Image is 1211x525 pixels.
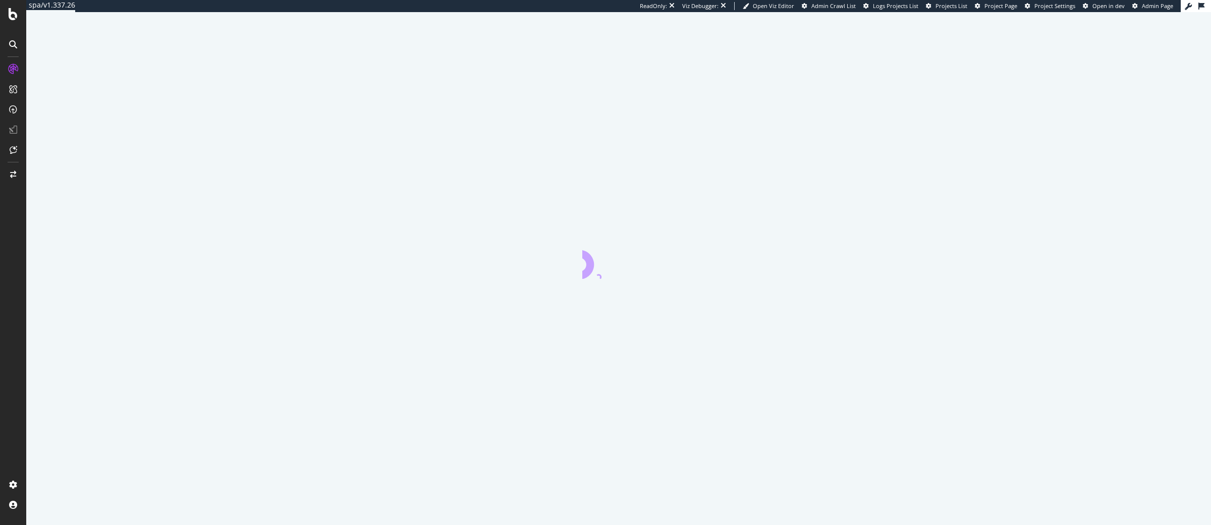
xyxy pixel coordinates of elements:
[743,2,794,10] a: Open Viz Editor
[975,2,1017,10] a: Project Page
[1034,2,1075,10] span: Project Settings
[753,2,794,10] span: Open Viz Editor
[1092,2,1125,10] span: Open in dev
[873,2,918,10] span: Logs Projects List
[935,2,967,10] span: Projects List
[1132,2,1173,10] a: Admin Page
[582,243,655,279] div: animation
[1083,2,1125,10] a: Open in dev
[802,2,856,10] a: Admin Crawl List
[1025,2,1075,10] a: Project Settings
[926,2,967,10] a: Projects List
[984,2,1017,10] span: Project Page
[640,2,667,10] div: ReadOnly:
[1142,2,1173,10] span: Admin Page
[682,2,719,10] div: Viz Debugger:
[863,2,918,10] a: Logs Projects List
[811,2,856,10] span: Admin Crawl List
